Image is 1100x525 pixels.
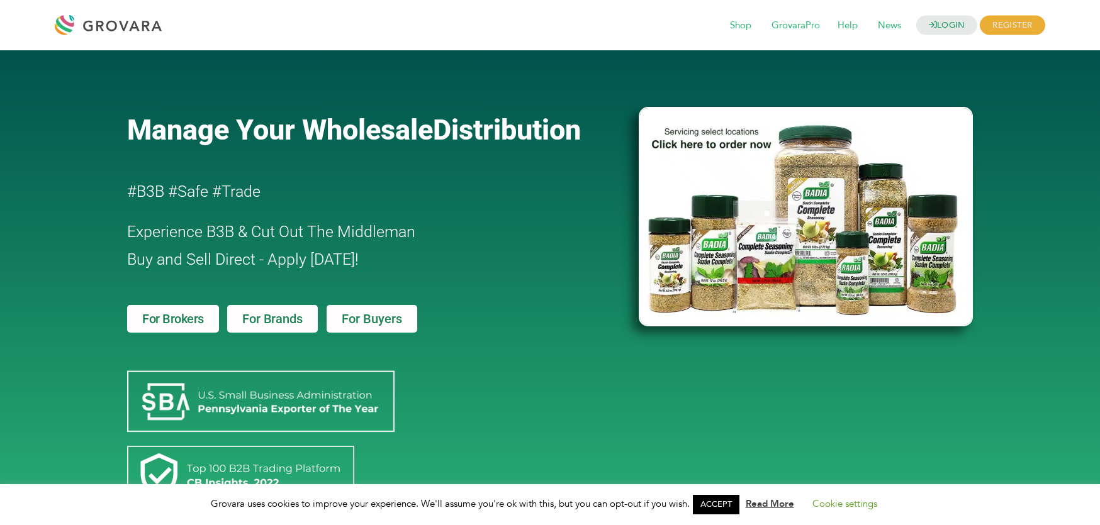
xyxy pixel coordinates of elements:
[763,19,829,33] a: GrovaraPro
[142,312,204,325] span: For Brokers
[127,250,359,268] span: Buy and Sell Direct - Apply [DATE]!
[812,497,877,510] a: Cookie settings
[763,14,829,38] span: GrovaraPro
[327,305,417,333] a: For Buyers
[227,305,317,333] a: For Brands
[869,14,910,38] span: News
[342,312,402,325] span: For Buyers
[916,16,978,35] a: LOGIN
[127,113,618,146] a: Manage Your WholesaleDistribution
[127,178,566,206] h2: #B3B #Safe #Trade
[433,113,581,146] span: Distribution
[721,19,760,33] a: Shop
[869,19,910,33] a: News
[829,19,867,33] a: Help
[721,14,760,38] span: Shop
[127,113,433,146] span: Manage Your Wholesale
[242,312,302,325] span: For Brands
[127,305,219,333] a: For Brokers
[693,495,739,514] a: ACCEPT
[829,14,867,38] span: Help
[980,16,1045,35] span: REGISTER
[127,223,415,241] span: Experience B3B & Cut Out The Middleman
[746,497,794,510] a: Read More
[211,497,890,510] span: Grovara uses cookies to improve your experience. We'll assume you're ok with this, but you can op...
